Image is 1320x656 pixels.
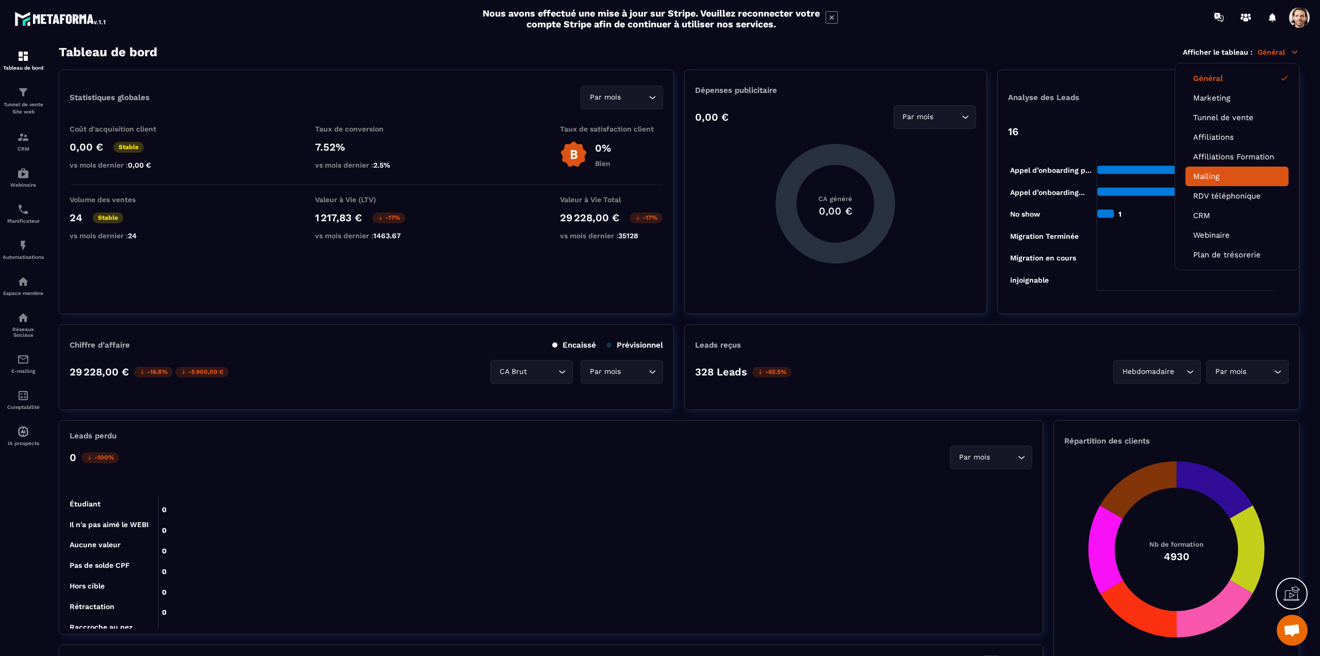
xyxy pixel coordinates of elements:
[3,254,44,260] p: Automatisations
[3,101,44,116] p: Tunnel de vente Site web
[1010,276,1048,285] tspan: injoignable
[81,452,119,463] p: -100%
[936,111,959,123] input: Search for option
[1176,366,1184,378] input: Search for option
[695,366,747,378] p: 328 Leads
[1183,48,1252,56] p: Afficher le tableau :
[623,92,646,103] input: Search for option
[581,86,663,109] div: Search for option
[618,232,638,240] span: 35128
[70,211,82,224] p: 24
[1010,210,1040,218] tspan: No show
[14,9,107,28] img: logo
[3,232,44,268] a: automationsautomationsAutomatisations
[70,582,105,590] tspan: Hors cible
[70,161,173,169] p: vs mois dernier :
[93,212,123,223] p: Stable
[70,500,101,508] tspan: Étudiant
[595,142,611,154] p: 0%
[1193,250,1281,259] a: Plan de trésorerie
[1010,254,1076,263] tspan: Migration en cours
[70,232,173,240] p: vs mois dernier :
[17,131,29,143] img: formation
[1008,125,1018,138] p: 16
[560,141,587,168] img: b-badge-o.b3b20ee6.svg
[3,304,44,346] a: social-networksocial-networkRéseaux Sociaux
[595,159,611,168] p: Bien
[17,167,29,179] img: automations
[3,218,44,224] p: Planificateur
[3,326,44,338] p: Réseaux Sociaux
[529,366,556,378] input: Search for option
[128,232,137,240] span: 24
[3,182,44,188] p: Webinaire
[3,368,44,374] p: E-mailing
[17,389,29,402] img: accountant
[497,366,529,378] span: CA Brut
[3,440,44,446] p: IA prospects
[70,340,130,350] p: Chiffre d’affaire
[315,125,418,133] p: Taux de conversion
[552,340,596,350] p: Encaissé
[490,360,573,384] div: Search for option
[3,290,44,296] p: Espace membre
[560,195,663,204] p: Valeur à Vie Total
[315,211,362,224] p: 1 217,83 €
[1193,191,1281,201] a: RDV téléphonique
[1010,232,1078,241] tspan: Migration Terminée
[70,366,129,378] p: 29 228,00 €
[70,623,133,631] tspan: Raccroche au nez
[17,275,29,288] img: automations
[560,125,663,133] p: Taux de satisfaction client
[1010,188,1084,197] tspan: Appel d’onboarding...
[372,212,405,223] p: -17%
[1008,93,1148,102] p: Analyse des Leads
[900,111,936,123] span: Par mois
[70,93,150,102] p: Statistiques globales
[128,161,151,169] span: 0,00 €
[1193,152,1281,161] a: Affiliations Formation
[134,367,173,378] p: -16.8%
[70,431,117,440] p: Leads perdu
[3,78,44,123] a: formationformationTunnel de vente Site web
[315,232,418,240] p: vs mois dernier :
[70,141,103,153] p: 0,00 €
[1193,113,1281,122] a: Tunnel de vente
[373,232,401,240] span: 1463.67
[1206,360,1289,384] div: Search for option
[560,232,663,240] p: vs mois dernier :
[3,123,44,159] a: formationformationCRM
[560,211,619,224] p: 29 228,00 €
[630,212,663,223] p: -17%
[70,451,76,464] p: 0
[17,50,29,62] img: formation
[17,425,29,438] img: automations
[1258,47,1299,57] p: Général
[1277,615,1308,646] div: Mở cuộc trò chuyện
[1064,436,1289,446] p: Répartition des clients
[3,65,44,71] p: Tableau de bord
[70,125,173,133] p: Coût d'acquisition client
[992,452,1015,463] input: Search for option
[587,92,623,103] span: Par mois
[1213,366,1248,378] span: Par mois
[956,452,992,463] span: Par mois
[315,161,418,169] p: vs mois dernier :
[695,86,976,95] p: Dépenses publicitaire
[587,366,623,378] span: Par mois
[315,141,418,153] p: 7.52%
[3,146,44,152] p: CRM
[1193,231,1281,240] a: Webinaire
[17,239,29,252] img: automations
[752,367,791,378] p: -65.5%
[3,159,44,195] a: automationsautomationsWebinaire
[1193,172,1281,181] a: Mailing
[17,311,29,324] img: social-network
[1113,360,1201,384] div: Search for option
[950,446,1032,469] div: Search for option
[1010,166,1091,175] tspan: Appel d’onboarding p...
[1193,211,1281,220] a: CRM
[113,142,144,153] p: Stable
[894,105,976,129] div: Search for option
[3,195,44,232] a: schedulerschedulerPlanificateur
